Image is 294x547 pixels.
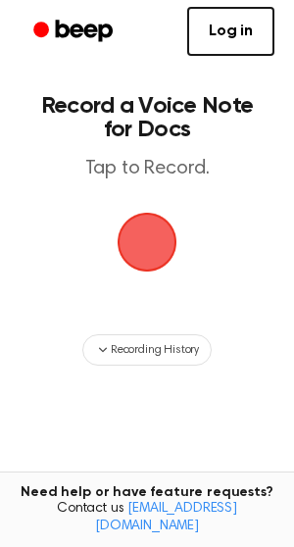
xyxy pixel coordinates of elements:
p: Tap to Record. [35,157,259,181]
span: Contact us [12,501,282,535]
img: Beep Logo [118,213,176,272]
span: Recording History [111,341,199,359]
a: Log in [187,7,274,56]
button: Recording History [82,334,212,366]
a: [EMAIL_ADDRESS][DOMAIN_NAME] [95,502,237,533]
a: Beep [20,13,130,51]
h1: Record a Voice Note for Docs [35,94,259,141]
